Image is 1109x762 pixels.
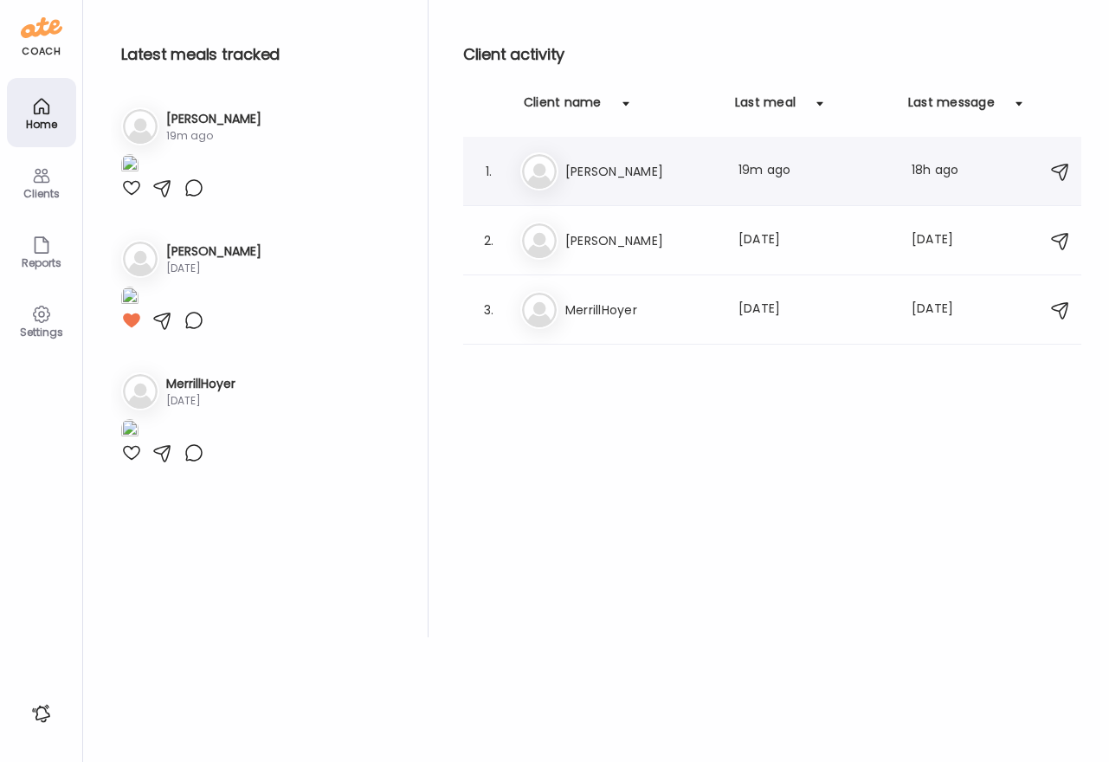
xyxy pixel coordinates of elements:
[565,230,718,251] h3: [PERSON_NAME]
[166,261,261,276] div: [DATE]
[166,393,235,409] div: [DATE]
[21,14,62,42] img: ate
[522,154,557,189] img: bg-avatar-default.svg
[166,242,261,261] h3: [PERSON_NAME]
[565,300,718,320] h3: MerrillHoyer
[10,326,73,338] div: Settings
[738,300,891,320] div: [DATE]
[22,44,61,59] div: coach
[10,257,73,268] div: Reports
[912,161,979,182] div: 18h ago
[166,110,261,128] h3: [PERSON_NAME]
[166,375,235,393] h3: MerrillHoyer
[522,293,557,327] img: bg-avatar-default.svg
[121,154,139,178] img: images%2FIgOy9Vbp0bZTdA6KSL2Jn6eG7Tw1%2F3lzEnSWbkgCl9hffs79A%2FvlCSsLTiL2VLL8E31sca_1080
[912,230,979,251] div: [DATE]
[479,161,500,182] div: 1.
[912,300,979,320] div: [DATE]
[123,242,158,276] img: bg-avatar-default.svg
[166,128,261,144] div: 19m ago
[463,42,1081,68] h2: Client activity
[479,230,500,251] div: 2.
[123,374,158,409] img: bg-avatar-default.svg
[738,230,891,251] div: [DATE]
[123,109,158,144] img: bg-avatar-default.svg
[738,161,891,182] div: 19m ago
[908,94,995,121] div: Last message
[121,287,139,310] img: images%2FDzvbLPRpSRTF6QZcHJiLWtXaj663%2FpqoHkjJ4GNbe3mPP8d1U%2FUNtmZEy5oI3z77zdDDlr_1080
[565,161,718,182] h3: [PERSON_NAME]
[735,94,796,121] div: Last meal
[479,300,500,320] div: 3.
[524,94,602,121] div: Client name
[522,223,557,258] img: bg-avatar-default.svg
[10,188,73,199] div: Clients
[121,42,400,68] h2: Latest meals tracked
[121,419,139,442] img: images%2FqJoNe1hkvIWtk9cWJLFtxKe1mFj2%2Ffw1wPyRPL0unKO6etOq2%2FrDDgJi0J4KKppHilvf4c_1080
[10,119,73,130] div: Home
